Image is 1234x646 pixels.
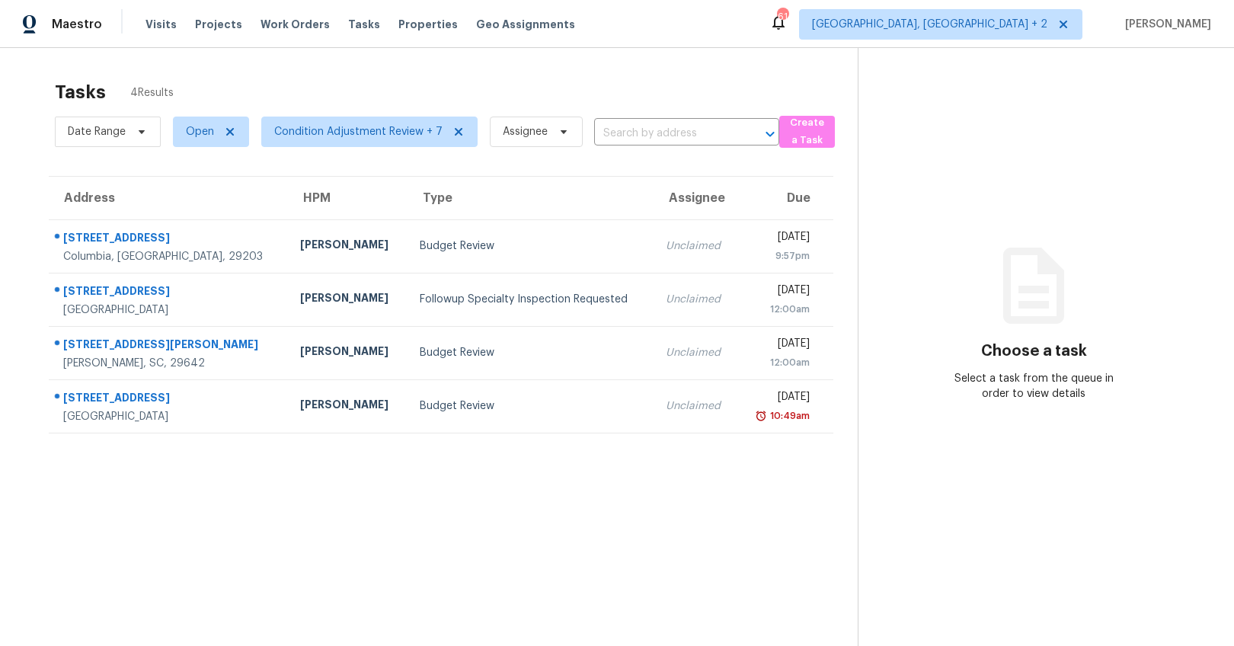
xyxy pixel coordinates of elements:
[787,114,827,149] span: Create a Task
[946,371,1122,401] div: Select a task from the queue in order to view details
[63,390,276,409] div: [STREET_ADDRESS]
[63,356,276,371] div: [PERSON_NAME], SC, 29642
[420,345,641,360] div: Budget Review
[779,116,835,148] button: Create a Task
[49,177,288,219] th: Address
[68,124,126,139] span: Date Range
[130,85,174,101] span: 4 Results
[777,9,788,24] div: 61
[55,85,106,100] h2: Tasks
[398,17,458,32] span: Properties
[63,409,276,424] div: [GEOGRAPHIC_DATA]
[408,177,654,219] th: Type
[63,337,276,356] div: [STREET_ADDRESS][PERSON_NAME]
[812,17,1047,32] span: [GEOGRAPHIC_DATA], [GEOGRAPHIC_DATA] + 2
[420,238,641,254] div: Budget Review
[750,389,810,408] div: [DATE]
[52,17,102,32] span: Maestro
[1119,17,1211,32] span: [PERSON_NAME]
[63,230,276,249] div: [STREET_ADDRESS]
[981,344,1087,359] h3: Choose a task
[750,248,810,264] div: 9:57pm
[348,19,380,30] span: Tasks
[63,249,276,264] div: Columbia, [GEOGRAPHIC_DATA], 29203
[654,177,737,219] th: Assignee
[63,302,276,318] div: [GEOGRAPHIC_DATA]
[300,290,395,309] div: [PERSON_NAME]
[666,238,725,254] div: Unclaimed
[755,408,767,424] img: Overdue Alarm Icon
[594,122,737,146] input: Search by address
[288,177,408,219] th: HPM
[666,345,725,360] div: Unclaimed
[759,123,781,145] button: Open
[503,124,548,139] span: Assignee
[750,229,810,248] div: [DATE]
[750,336,810,355] div: [DATE]
[145,17,177,32] span: Visits
[750,355,810,370] div: 12:00am
[737,177,833,219] th: Due
[261,17,330,32] span: Work Orders
[300,237,395,256] div: [PERSON_NAME]
[300,344,395,363] div: [PERSON_NAME]
[300,397,395,416] div: [PERSON_NAME]
[750,302,810,317] div: 12:00am
[767,408,810,424] div: 10:49am
[63,283,276,302] div: [STREET_ADDRESS]
[420,292,641,307] div: Followup Specialty Inspection Requested
[666,292,725,307] div: Unclaimed
[274,124,443,139] span: Condition Adjustment Review + 7
[666,398,725,414] div: Unclaimed
[186,124,214,139] span: Open
[195,17,242,32] span: Projects
[476,17,575,32] span: Geo Assignments
[750,283,810,302] div: [DATE]
[420,398,641,414] div: Budget Review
